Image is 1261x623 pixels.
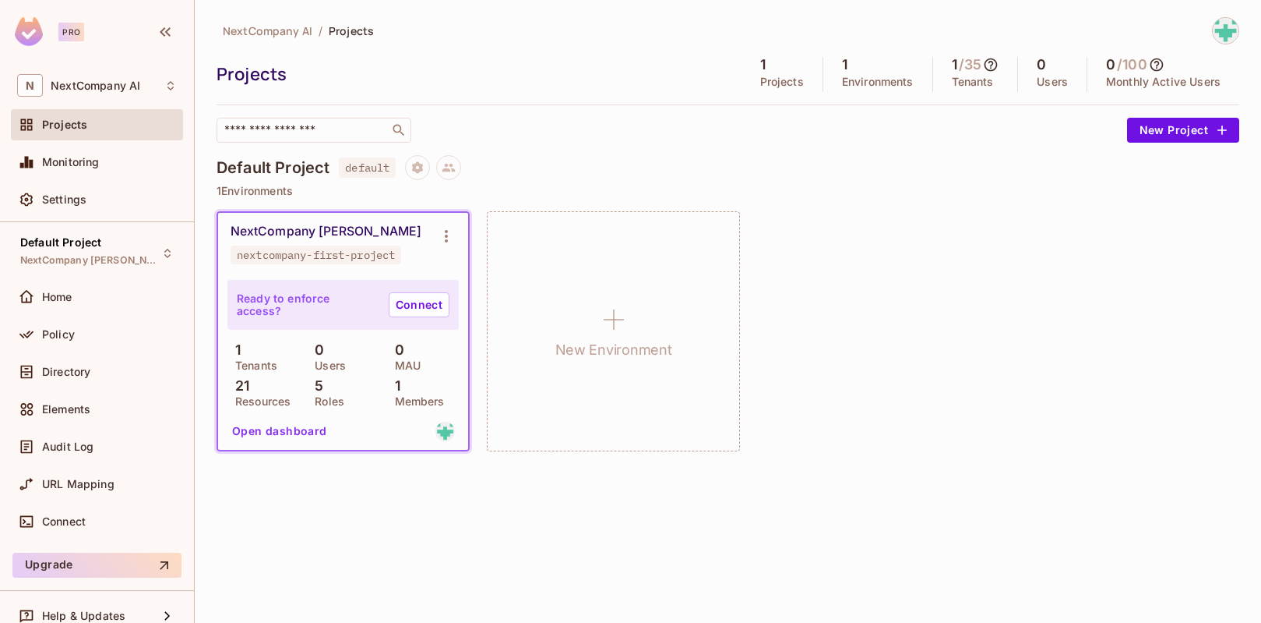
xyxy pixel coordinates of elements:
p: Tenants [227,359,277,372]
p: Tenants [952,76,994,88]
p: 5 [307,378,323,394]
span: Connect [42,515,86,528]
p: Projects [760,76,804,88]
span: NextCompany AI [223,23,312,38]
div: NextCompany [PERSON_NAME] [231,224,421,239]
span: Projects [329,23,374,38]
h1: New Environment [555,338,672,362]
h5: 0 [1037,57,1046,73]
h5: 1 [952,57,957,73]
div: Projects [217,62,734,86]
p: Ready to enforce access? [237,292,376,317]
h4: Default Project [217,158,329,177]
button: New Project [1127,118,1239,143]
h5: 1 [760,57,766,73]
p: Users [307,359,346,372]
img: josh@nextcompany.io [435,422,455,441]
p: Roles [307,395,344,408]
p: Users [1037,76,1068,88]
p: Resources [227,395,291,408]
span: Workspace: NextCompany AI [51,80,140,92]
p: 21 [227,378,249,394]
p: 1 [227,342,241,358]
button: Environment settings [431,221,462,252]
span: Monitoring [42,156,100,168]
img: SReyMgAAAABJRU5ErkJggg== [15,17,43,46]
h5: 0 [1106,57,1115,73]
span: Default Project [20,236,101,249]
span: Home [42,291,72,303]
span: Project settings [405,163,430,178]
a: Connect [389,292,449,317]
button: Open dashboard [226,419,333,444]
div: Pro [58,23,84,41]
span: Projects [42,119,87,131]
div: nextcompany-first-project [237,249,395,261]
span: Policy [42,328,75,341]
h5: 1 [842,57,847,73]
span: Elements [42,403,90,416]
h5: / 100 [1117,57,1147,73]
button: Upgrade [12,553,181,578]
span: Audit Log [42,441,93,453]
span: Help & Updates [42,610,125,622]
p: MAU [387,359,421,372]
li: / [319,23,322,38]
img: josh@nextcompany.io [1213,18,1238,44]
p: Environments [842,76,914,88]
p: Members [387,395,445,408]
span: URL Mapping [42,478,114,490]
span: Directory [42,366,90,378]
p: Monthly Active Users [1106,76,1220,88]
span: default [339,158,396,178]
p: 1 [387,378,400,394]
h5: / 35 [959,57,981,73]
span: Settings [42,193,86,206]
p: 0 [307,342,324,358]
p: 0 [387,342,404,358]
p: 1 Environments [217,185,1239,197]
span: NextCompany [PERSON_NAME] [20,254,160,267]
span: N [17,74,43,97]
